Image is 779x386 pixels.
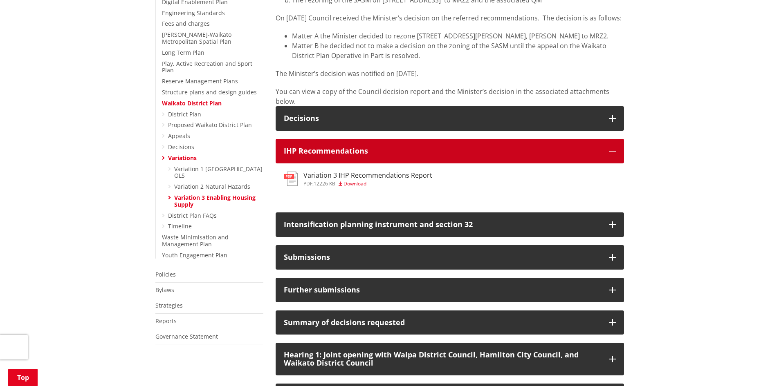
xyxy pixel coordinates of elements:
a: District Plan [168,110,201,118]
a: Waste Minimisation and Management Plan [162,233,229,248]
img: document-pdf.svg [284,172,298,186]
div: IHP Recommendations [284,147,601,155]
a: Variation 3 Enabling Housing Supply [174,194,256,208]
button: IHP Recommendations [276,139,624,163]
div: Decisions [284,114,601,123]
a: Policies [155,270,176,278]
div: Further submissions [284,286,601,294]
a: Decisions [168,143,194,151]
a: Variation 1 [GEOGRAPHIC_DATA] OLS [174,165,263,180]
button: Summary of decisions requested [276,310,624,335]
a: Reserve Management Plans [162,77,238,85]
a: Variation 3 IHP Recommendations Report pdf,12226 KB Download [284,172,432,186]
a: Variation 2 Natural Hazards [174,183,250,190]
div: Intensification planning instrument and section 32 [284,221,601,229]
a: Youth Engagement Plan [162,251,227,259]
button: Intensification planning instrument and section 32 [276,212,624,237]
span: Download [343,180,366,187]
a: Waikato District Plan [162,99,222,107]
a: Timeline [168,222,192,230]
div: Summary of decisions requested [284,319,601,327]
a: Long Term Plan [162,49,204,56]
a: Fees and charges [162,20,210,27]
a: District Plan FAQs [168,212,217,219]
p: The Minister’s decision was notified on [DATE]. [276,69,624,78]
div: Submissions [284,253,601,261]
span: 12226 KB [314,180,335,187]
a: Engineering Standards [162,9,225,17]
p: Hearing 1: Joint opening with Waipa District Council, Hamilton City Council, and Waikato District... [284,351,601,367]
button: Submissions [276,245,624,270]
div: , [303,181,432,186]
a: Play, Active Recreation and Sport Plan [162,60,252,74]
a: Top [8,369,38,386]
li: Matter B he decided not to make a decision on the zoning of the SASM until the appeal on the Waik... [292,41,624,60]
a: Structure plans and design guides [162,88,257,96]
a: Bylaws [155,286,174,294]
a: Proposed Waikato District Plan [168,121,252,129]
a: Appeals [168,132,190,140]
a: Strategies [155,301,183,309]
a: Reports [155,317,177,325]
button: Hearing 1: Joint opening with Waipa District Council, Hamilton City Council, and Waikato District... [276,343,624,375]
a: Variations [168,154,197,162]
a: Governance Statement [155,332,218,340]
button: Further submissions [276,278,624,302]
iframe: Messenger Launcher [741,352,771,381]
span: pdf [303,180,312,187]
button: Decisions [276,106,624,131]
a: [PERSON_NAME]-Waikato Metropolitan Spatial Plan [162,31,231,45]
li: Matter A the Minister decided to rezone [STREET_ADDRESS][PERSON_NAME], [PERSON_NAME] to MRZ2. [292,31,624,41]
p: On [DATE] Council received the Minister’s decision on the referred recommendations. The decision ... [276,13,624,23]
h3: Variation 3 IHP Recommendations Report [303,172,432,179]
